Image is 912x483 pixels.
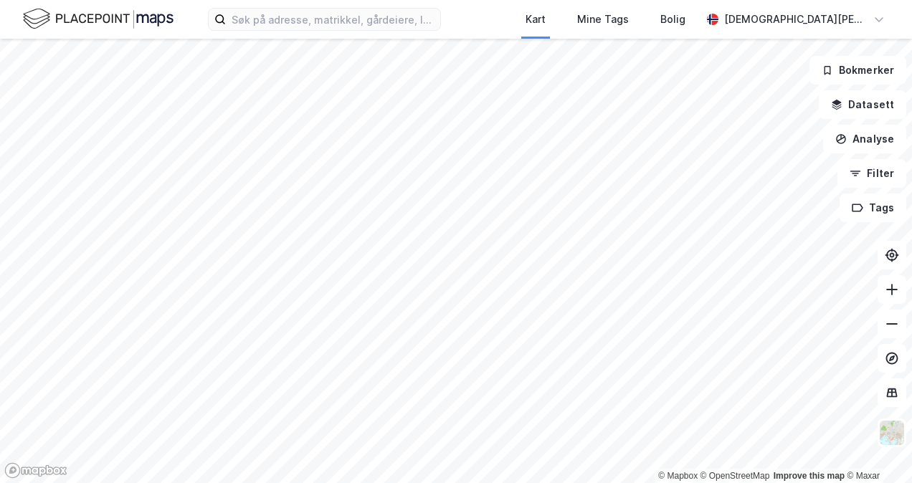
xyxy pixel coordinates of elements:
[526,11,546,28] div: Kart
[577,11,629,28] div: Mine Tags
[658,471,698,481] a: Mapbox
[819,90,906,119] button: Datasett
[23,6,174,32] img: logo.f888ab2527a4732fd821a326f86c7f29.svg
[809,56,906,85] button: Bokmerker
[226,9,440,30] input: Søk på adresse, matrikkel, gårdeiere, leietakere eller personer
[724,11,868,28] div: [DEMOGRAPHIC_DATA][PERSON_NAME]
[774,471,845,481] a: Improve this map
[700,471,770,481] a: OpenStreetMap
[660,11,685,28] div: Bolig
[840,193,906,222] button: Tags
[4,462,67,479] a: Mapbox homepage
[837,159,906,188] button: Filter
[840,414,912,483] iframe: Chat Widget
[823,125,906,153] button: Analyse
